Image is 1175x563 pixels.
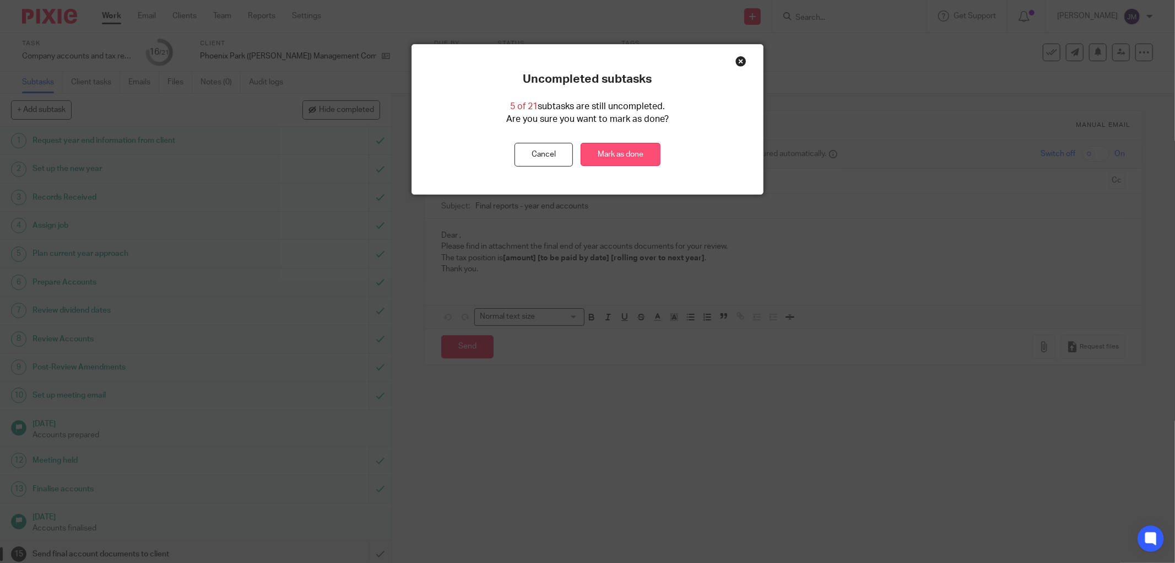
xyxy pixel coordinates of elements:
p: Uncompleted subtasks [523,72,652,87]
button: Cancel [515,143,573,167]
a: Mark as done [581,143,660,167]
div: Close this dialog window [735,56,746,67]
span: 5 of 21 [510,102,538,111]
p: subtasks are still uncompleted. [510,100,665,113]
p: Are you sure you want to mark as done? [506,113,669,126]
